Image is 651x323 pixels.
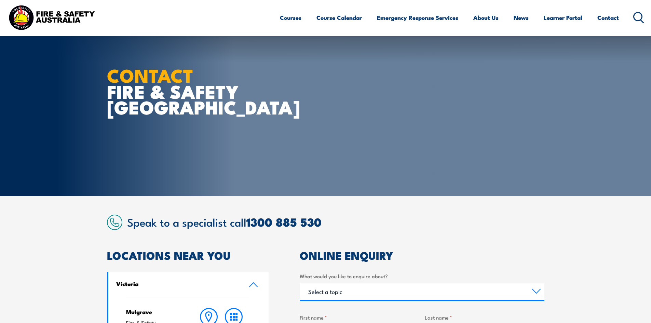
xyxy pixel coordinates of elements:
h4: Mulgrave [126,308,183,315]
a: News [514,9,529,27]
label: What would you like to enquire about? [300,272,544,280]
strong: CONTACT [107,60,193,89]
a: About Us [473,9,499,27]
h2: LOCATIONS NEAR YOU [107,250,269,260]
a: Learner Portal [544,9,582,27]
a: Courses [280,9,301,27]
h4: Victoria [116,280,239,287]
a: 1300 885 530 [246,213,322,231]
label: Last name [425,313,544,321]
label: First name [300,313,419,321]
a: Victoria [108,272,269,297]
h1: FIRE & SAFETY [GEOGRAPHIC_DATA] [107,67,276,115]
a: Emergency Response Services [377,9,458,27]
a: Contact [597,9,619,27]
a: Course Calendar [316,9,362,27]
h2: Speak to a specialist call [127,216,544,228]
h2: ONLINE ENQUIRY [300,250,544,260]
